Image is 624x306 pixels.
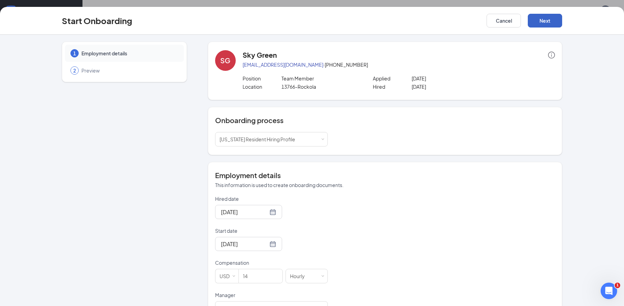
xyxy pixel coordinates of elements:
div: [object Object] [220,132,300,146]
a: [EMAIL_ADDRESS][DOMAIN_NAME] [243,62,323,68]
button: Next [528,14,562,28]
p: Position [243,75,282,82]
p: Team Member [281,75,359,82]
p: Start date [215,227,328,234]
span: Employment details [81,50,177,57]
span: 1 [73,50,76,57]
input: Amount [239,269,282,283]
p: 13766-Rockola [281,83,359,90]
span: Preview [81,67,177,74]
h4: Sky Green [243,50,277,60]
div: Hourly [290,269,310,283]
p: Location [243,83,282,90]
p: · [PHONE_NUMBER] [243,61,555,68]
p: Hired date [215,195,328,202]
h4: Onboarding process [215,116,555,125]
div: SG [220,56,230,65]
span: info-circle [548,52,555,58]
div: USD [220,269,234,283]
p: Manager [215,292,328,298]
button: Cancel [487,14,521,28]
h4: Employment details [215,171,555,180]
input: Oct 7, 2025 [221,208,268,216]
span: 1 [615,283,620,288]
p: [DATE] [412,75,490,82]
iframe: Intercom live chat [601,283,617,299]
p: Compensation [215,259,328,266]
span: 2 [73,67,76,74]
input: Oct 17, 2025 [221,240,268,248]
p: This information is used to create onboarding documents. [215,182,555,188]
p: Hired [373,83,412,90]
h3: Start Onboarding [62,15,132,26]
p: Applied [373,75,412,82]
p: [DATE] [412,83,490,90]
span: [US_STATE] Resident Hiring Profile [220,136,295,142]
